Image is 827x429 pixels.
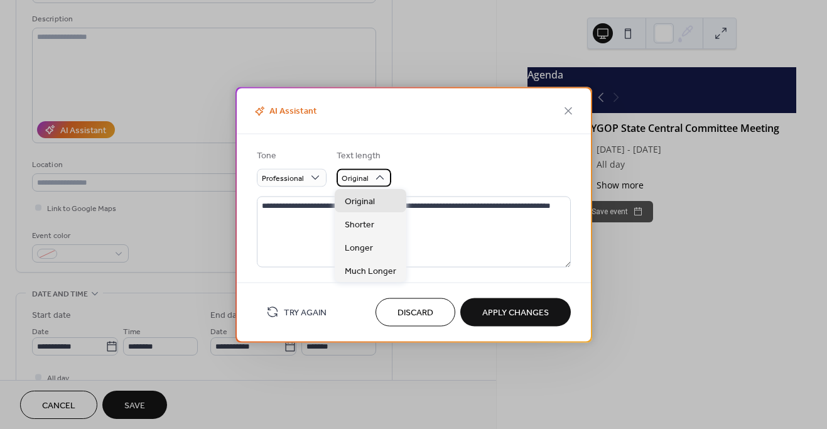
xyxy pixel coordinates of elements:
span: AI Assistant [252,104,317,119]
button: Try Again [257,301,336,322]
span: Discard [397,307,433,320]
span: Apply Changes [482,307,549,320]
span: Longer [345,242,373,255]
span: Original [345,195,375,209]
span: Professional [262,171,304,186]
span: Shorter [345,219,374,232]
span: Original [342,171,369,186]
span: Try Again [284,307,327,320]
button: Discard [376,298,455,326]
span: Much Longer [345,265,396,278]
div: Text length [337,149,389,162]
button: Apply Changes [460,298,571,326]
div: Tone [257,149,324,162]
